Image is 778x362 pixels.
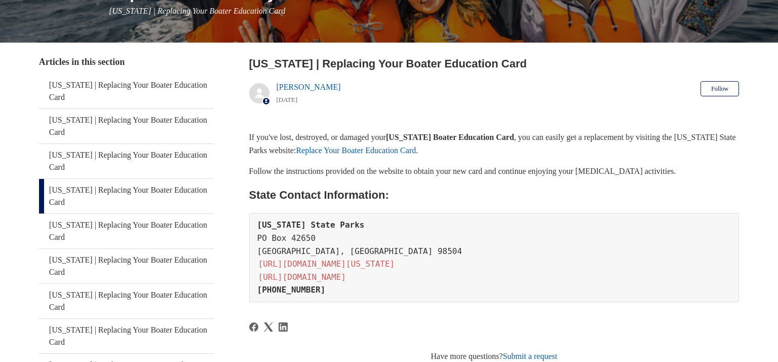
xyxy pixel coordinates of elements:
pre: PO Box 42650 [GEOGRAPHIC_DATA], [GEOGRAPHIC_DATA] 98504 [249,213,740,302]
a: LinkedIn [279,322,288,332]
time: 05/22/2024, 12:15 [277,96,298,103]
p: If you've lost, destroyed, or damaged your , you can easily get a replacement by visiting the [US... [249,131,740,157]
a: [US_STATE] | Replacing Your Boater Education Card [39,249,214,283]
a: Replace Your Boater Education Card [296,146,416,155]
strong: [US_STATE] Boater Education Card [386,133,514,141]
svg: Share this page on X Corp [264,322,273,332]
button: Follow Article [701,81,739,96]
a: X Corp [264,322,273,332]
p: Follow the instructions provided on the website to obtain your new card and continue enjoying you... [249,165,740,178]
svg: Share this page on LinkedIn [279,322,288,332]
a: [US_STATE] | Replacing Your Boater Education Card [39,144,214,178]
a: [PERSON_NAME] [277,83,341,91]
svg: Share this page on Facebook [249,322,258,332]
strong: [US_STATE] State Parks [257,220,365,230]
a: [US_STATE] | Replacing Your Boater Education Card [39,319,214,353]
a: [URL][DOMAIN_NAME] [257,271,347,283]
a: [US_STATE] | Replacing Your Boater Education Card [39,214,214,248]
a: [URL][DOMAIN_NAME][US_STATE] [257,258,396,270]
a: Facebook [249,322,258,332]
h2: Washington | Replacing Your Boater Education Card [249,55,740,72]
h2: State Contact Information: [249,186,740,204]
a: [US_STATE] | Replacing Your Boater Education Card [39,284,214,318]
strong: [PHONE_NUMBER] [257,285,326,295]
span: [US_STATE] | Replacing Your Boater Education Card [109,7,285,15]
a: [US_STATE] | Replacing Your Boater Education Card [39,179,214,213]
a: [US_STATE] | Replacing Your Boater Education Card [39,109,214,143]
span: Articles in this section [39,57,125,67]
a: Submit a request [503,352,558,360]
a: [US_STATE] | Replacing Your Boater Education Card [39,74,214,108]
